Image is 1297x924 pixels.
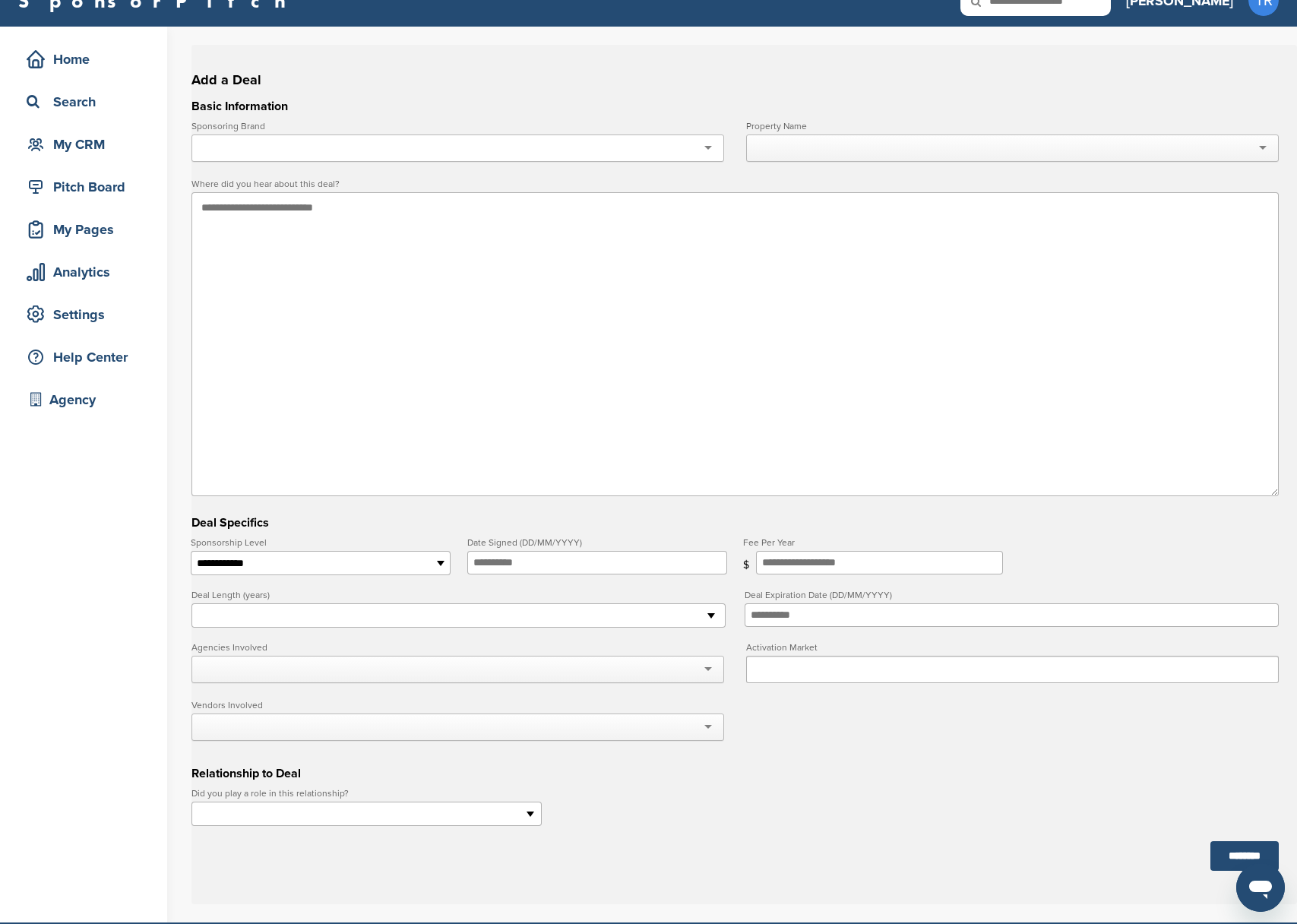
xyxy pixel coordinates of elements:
div: Analytics [23,258,152,286]
div: $ [743,560,756,571]
label: Did you play a role in this relationship? [191,789,542,798]
label: Deal Expiration Date (DD/MM/YYYY) [745,590,1279,600]
label: Where did you hear about this deal? [191,179,1279,188]
div: Agency [23,386,152,413]
label: Agencies Involved [191,643,724,652]
label: Sponsorship Level [191,538,451,547]
a: Search [15,84,152,119]
div: Pitch Board [23,173,152,201]
label: Property Name [746,122,1279,131]
div: Search [23,88,152,115]
div: My CRM [23,131,152,158]
a: Settings [15,297,152,332]
h3: Relationship to Deal [191,764,1279,783]
div: My Pages [23,216,152,243]
h3: Basic Information [191,97,1279,115]
div: Help Center [23,343,152,371]
label: Deal Length (years) [191,590,726,600]
a: Pitch Board [15,169,152,204]
h2: Add a Deal [191,70,1279,90]
a: Agency [15,382,152,417]
div: Settings [23,301,152,328]
label: Activation Market [746,643,1279,652]
label: Vendors Involved [191,701,724,710]
label: Sponsoring Brand [191,122,724,131]
a: Help Center [15,340,152,375]
a: Analytics [15,255,152,290]
h3: Deal Specifics [191,514,1279,532]
a: My Pages [15,212,152,247]
iframe: Button to launch messaging window [1236,863,1285,912]
label: Date Signed (DD/MM/YYYY) [467,538,727,547]
a: Home [15,42,152,77]
label: Fee Per Year [743,538,1003,547]
a: My CRM [15,127,152,162]
div: Home [23,46,152,73]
